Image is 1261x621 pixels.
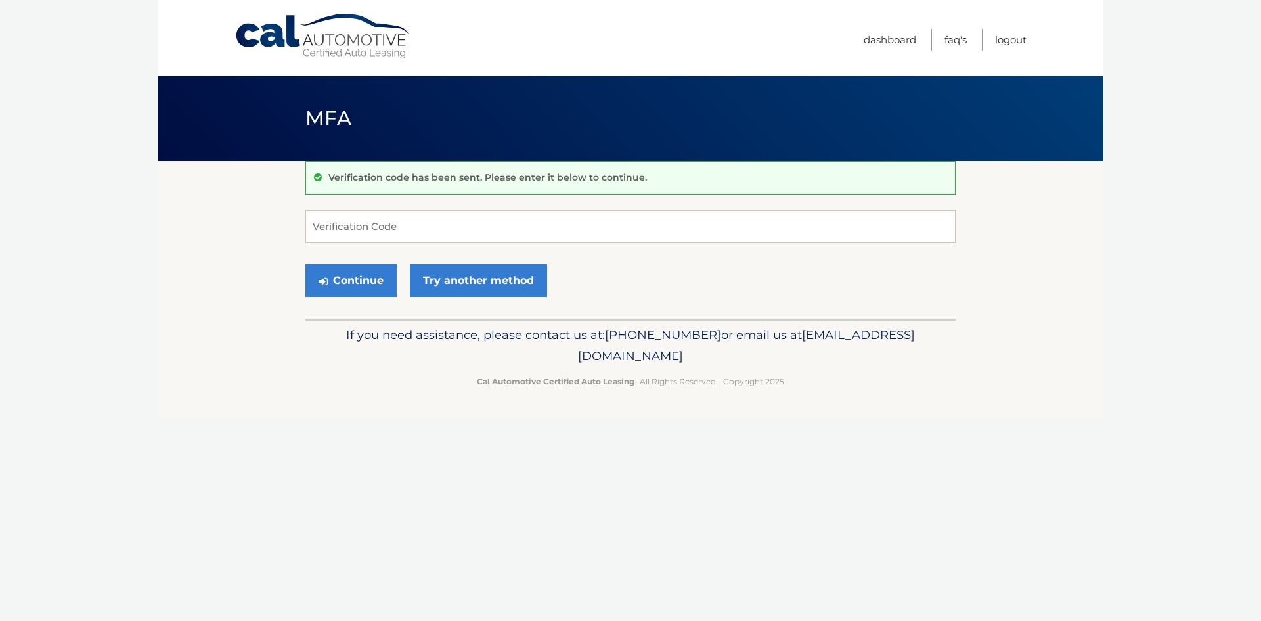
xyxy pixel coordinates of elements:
p: - All Rights Reserved - Copyright 2025 [314,375,947,388]
p: Verification code has been sent. Please enter it below to continue. [328,172,647,183]
button: Continue [305,264,397,297]
input: Verification Code [305,210,956,243]
span: MFA [305,106,351,130]
a: FAQ's [944,29,967,51]
span: [PHONE_NUMBER] [605,327,721,342]
strong: Cal Automotive Certified Auto Leasing [477,377,634,386]
a: Try another method [410,264,547,297]
a: Logout [995,29,1027,51]
a: Cal Automotive [234,13,412,60]
span: [EMAIL_ADDRESS][DOMAIN_NAME] [578,327,915,363]
a: Dashboard [864,29,916,51]
p: If you need assistance, please contact us at: or email us at [314,325,947,367]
